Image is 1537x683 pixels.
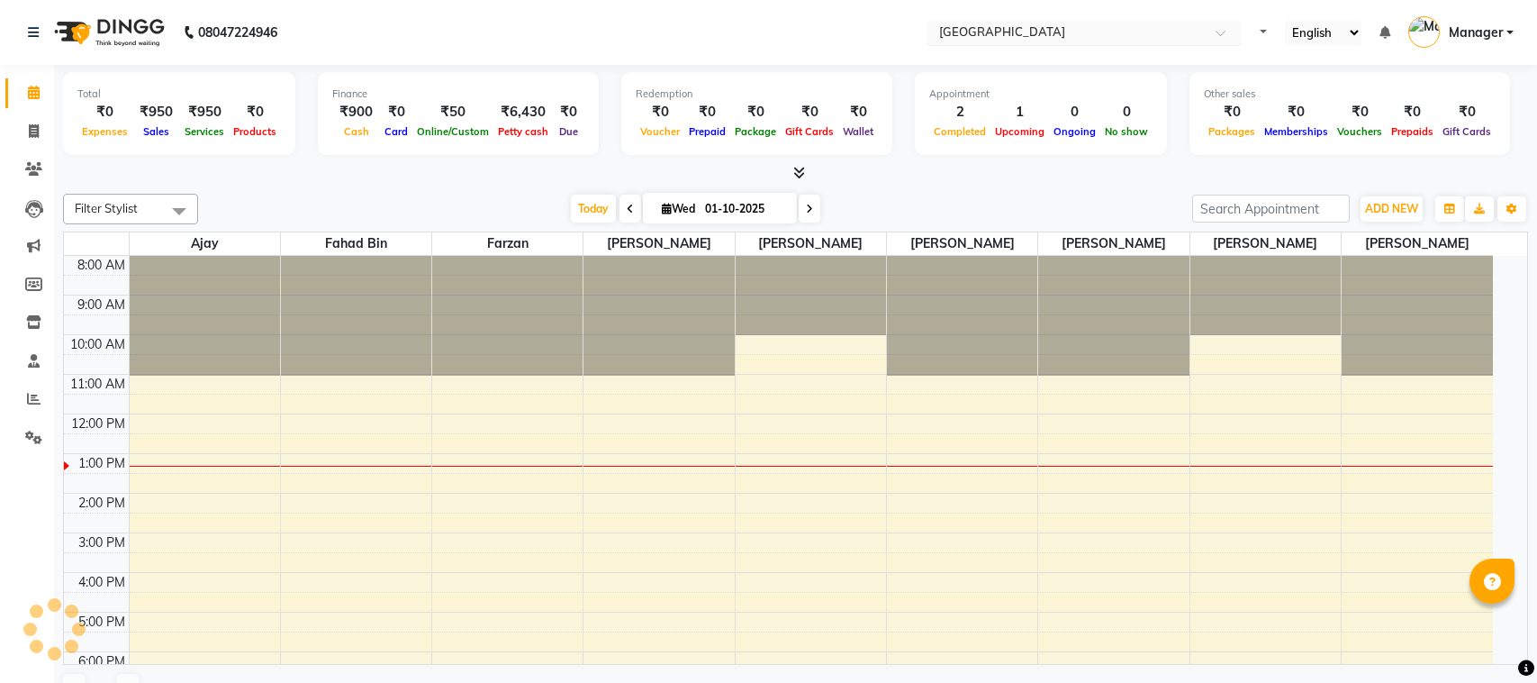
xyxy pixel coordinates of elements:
[929,125,990,138] span: Completed
[198,7,277,58] b: 08047224946
[139,125,174,138] span: Sales
[1438,102,1496,123] div: ₹0
[1204,102,1260,123] div: ₹0
[990,125,1049,138] span: Upcoming
[684,125,730,138] span: Prepaid
[180,102,229,123] div: ₹950
[571,195,616,223] span: Today
[700,196,790,223] input: 2025-10-01
[67,335,129,354] div: 10:00 AM
[132,102,180,123] div: ₹950
[1049,102,1100,123] div: 0
[74,296,129,314] div: 9:00 AM
[1342,232,1493,255] span: [PERSON_NAME]
[1038,232,1189,255] span: [PERSON_NAME]
[1204,87,1496,102] div: Other sales
[929,102,990,123] div: 2
[493,125,553,138] span: Petty cash
[1192,195,1350,223] input: Search Appointment
[75,454,129,473] div: 1:00 PM
[887,232,1037,255] span: [PERSON_NAME]
[555,125,583,138] span: Due
[332,87,584,102] div: Finance
[636,102,684,123] div: ₹0
[553,102,584,123] div: ₹0
[75,201,138,215] span: Filter Stylist
[77,87,281,102] div: Total
[730,102,781,123] div: ₹0
[1260,102,1333,123] div: ₹0
[1333,125,1387,138] span: Vouchers
[1387,125,1438,138] span: Prepaids
[1408,16,1440,48] img: Manager
[1387,102,1438,123] div: ₹0
[1100,102,1153,123] div: 0
[1204,125,1260,138] span: Packages
[412,125,493,138] span: Online/Custom
[1365,202,1418,215] span: ADD NEW
[1361,196,1423,222] button: ADD NEW
[1449,23,1503,42] span: Manager
[493,102,553,123] div: ₹6,430
[781,125,838,138] span: Gift Cards
[583,232,734,255] span: [PERSON_NAME]
[332,102,380,123] div: ₹900
[67,375,129,394] div: 11:00 AM
[75,494,129,513] div: 2:00 PM
[46,7,169,58] img: logo
[1100,125,1153,138] span: No show
[75,613,129,632] div: 5:00 PM
[75,533,129,552] div: 3:00 PM
[77,102,132,123] div: ₹0
[75,573,129,592] div: 4:00 PM
[1260,125,1333,138] span: Memberships
[281,232,431,255] span: Fahad Bin
[990,102,1049,123] div: 1
[736,232,886,255] span: [PERSON_NAME]
[432,232,583,255] span: farzan
[380,125,412,138] span: Card
[657,202,700,215] span: Wed
[730,125,781,138] span: Package
[636,125,684,138] span: Voucher
[229,125,281,138] span: Products
[838,102,878,123] div: ₹0
[77,125,132,138] span: Expenses
[684,102,730,123] div: ₹0
[636,87,878,102] div: Redemption
[75,652,129,671] div: 6:00 PM
[1333,102,1387,123] div: ₹0
[838,125,878,138] span: Wallet
[1438,125,1496,138] span: Gift Cards
[781,102,838,123] div: ₹0
[74,256,129,275] div: 8:00 AM
[929,87,1153,102] div: Appointment
[380,102,412,123] div: ₹0
[412,102,493,123] div: ₹50
[229,102,281,123] div: ₹0
[339,125,374,138] span: Cash
[1190,232,1341,255] span: [PERSON_NAME]
[68,414,129,433] div: 12:00 PM
[180,125,229,138] span: Services
[130,232,280,255] span: ajay
[1049,125,1100,138] span: Ongoing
